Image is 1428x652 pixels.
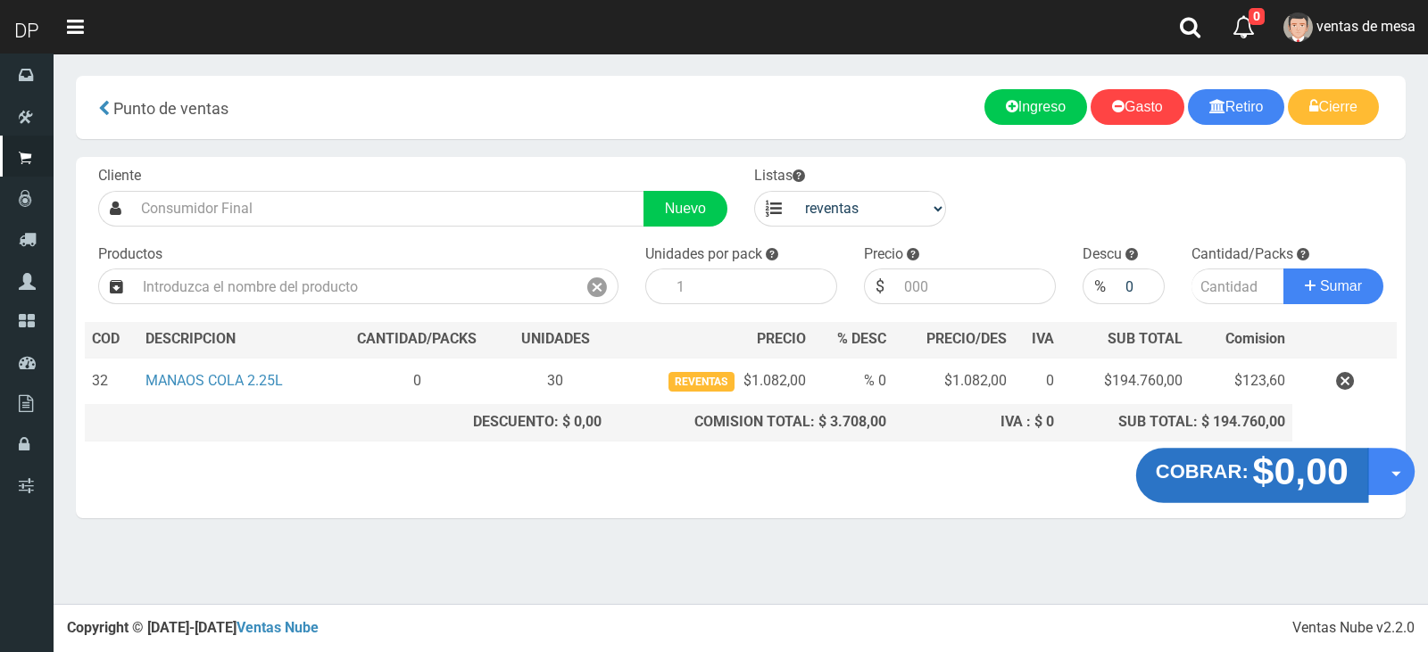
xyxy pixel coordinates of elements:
[1117,268,1166,304] input: 000
[502,322,609,358] th: UNIDADES
[609,358,813,404] td: $1.082,00
[1061,358,1190,404] td: $194.760,00
[132,191,644,227] input: Consumidor Final
[984,89,1087,125] a: Ingreso
[85,322,138,358] th: COD
[67,619,319,636] strong: Copyright © [DATE]-[DATE]
[1091,89,1184,125] a: Gasto
[1249,8,1265,25] span: 0
[1225,329,1285,350] span: Comision
[98,166,141,186] label: Cliente
[895,268,1056,304] input: 000
[754,166,805,186] label: Listas
[668,268,837,304] input: 1
[616,412,886,433] div: COMISION TOTAL: $ 3.708,00
[1316,18,1416,35] span: ventas de mesa
[85,358,138,404] td: 32
[145,372,283,389] a: MANAOS COLA 2.25L
[1283,12,1313,42] img: User Image
[1320,278,1362,293] span: Sumar
[1083,244,1122,265] label: Descu
[502,358,609,404] td: 30
[1252,450,1348,491] strong: $0,00
[757,329,806,350] span: PRECIO
[1135,448,1367,503] button: COBRAR: $0,00
[237,619,319,636] a: Ventas Nube
[1190,358,1292,404] td: $123,60
[1155,460,1248,482] strong: COBRAR:
[332,322,502,358] th: CANTIDAD/PACKS
[893,358,1014,404] td: $1.082,00
[901,412,1054,433] div: IVA : $ 0
[1068,412,1285,433] div: SUB TOTAL: $ 194.760,00
[98,244,162,265] label: Productos
[837,330,886,347] span: % DESC
[1014,358,1060,404] td: 0
[864,244,903,265] label: Precio
[1032,330,1054,347] span: IVA
[332,358,502,404] td: 0
[134,268,577,304] input: Introduzca el nombre del producto
[1283,268,1383,304] button: Sumar
[643,191,727,227] a: Nuevo
[926,330,1007,347] span: PRECIO/DES
[339,412,602,433] div: DESCUENTO: $ 0,00
[1083,268,1117,304] div: %
[1288,89,1379,125] a: Cierre
[171,330,236,347] span: CRIPCION
[813,358,894,404] td: % 0
[668,372,734,391] span: reventas
[645,244,762,265] label: Unidades por pack
[113,99,228,118] span: Punto de ventas
[1191,268,1284,304] input: Cantidad
[1292,618,1415,639] div: Ventas Nube v2.2.0
[138,322,332,358] th: DES
[1108,329,1183,350] span: SUB TOTAL
[1191,244,1293,265] label: Cantidad/Packs
[864,268,895,304] div: $
[1188,89,1285,125] a: Retiro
